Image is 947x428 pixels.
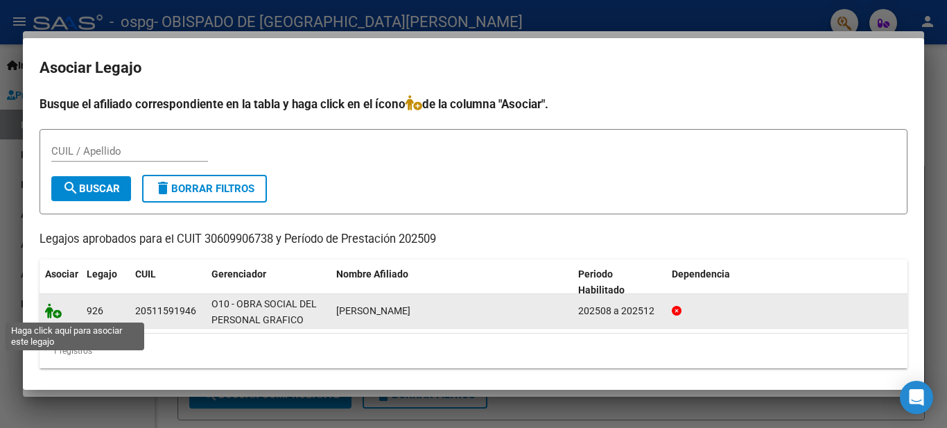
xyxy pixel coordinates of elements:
span: CUIL [135,268,156,280]
datatable-header-cell: Asociar [40,259,81,305]
datatable-header-cell: Dependencia [666,259,908,305]
span: GROSS ELIAS IAN [336,305,410,316]
span: O10 - OBRA SOCIAL DEL PERSONAL GRAFICO [211,298,317,325]
span: 926 [87,305,103,316]
span: Buscar [62,182,120,195]
span: Borrar Filtros [155,182,254,195]
h4: Busque el afiliado correspondiente en la tabla y haga click en el ícono de la columna "Asociar". [40,95,907,113]
h2: Asociar Legajo [40,55,907,81]
mat-icon: search [62,180,79,196]
div: Open Intercom Messenger [900,381,933,414]
datatable-header-cell: CUIL [130,259,206,305]
div: 1 registros [40,334,907,368]
span: Legajo [87,268,117,280]
span: Periodo Habilitado [578,268,625,296]
button: Borrar Filtros [142,175,267,203]
div: 20511591946 [135,303,196,319]
span: Gerenciador [211,268,266,280]
datatable-header-cell: Legajo [81,259,130,305]
datatable-header-cell: Periodo Habilitado [573,259,666,305]
p: Legajos aprobados para el CUIT 30609906738 y Período de Prestación 202509 [40,231,907,248]
datatable-header-cell: Gerenciador [206,259,331,305]
span: Asociar [45,268,78,280]
mat-icon: delete [155,180,171,196]
button: Buscar [51,176,131,201]
span: Dependencia [672,268,730,280]
div: 202508 a 202512 [578,303,661,319]
span: Nombre Afiliado [336,268,408,280]
datatable-header-cell: Nombre Afiliado [331,259,573,305]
